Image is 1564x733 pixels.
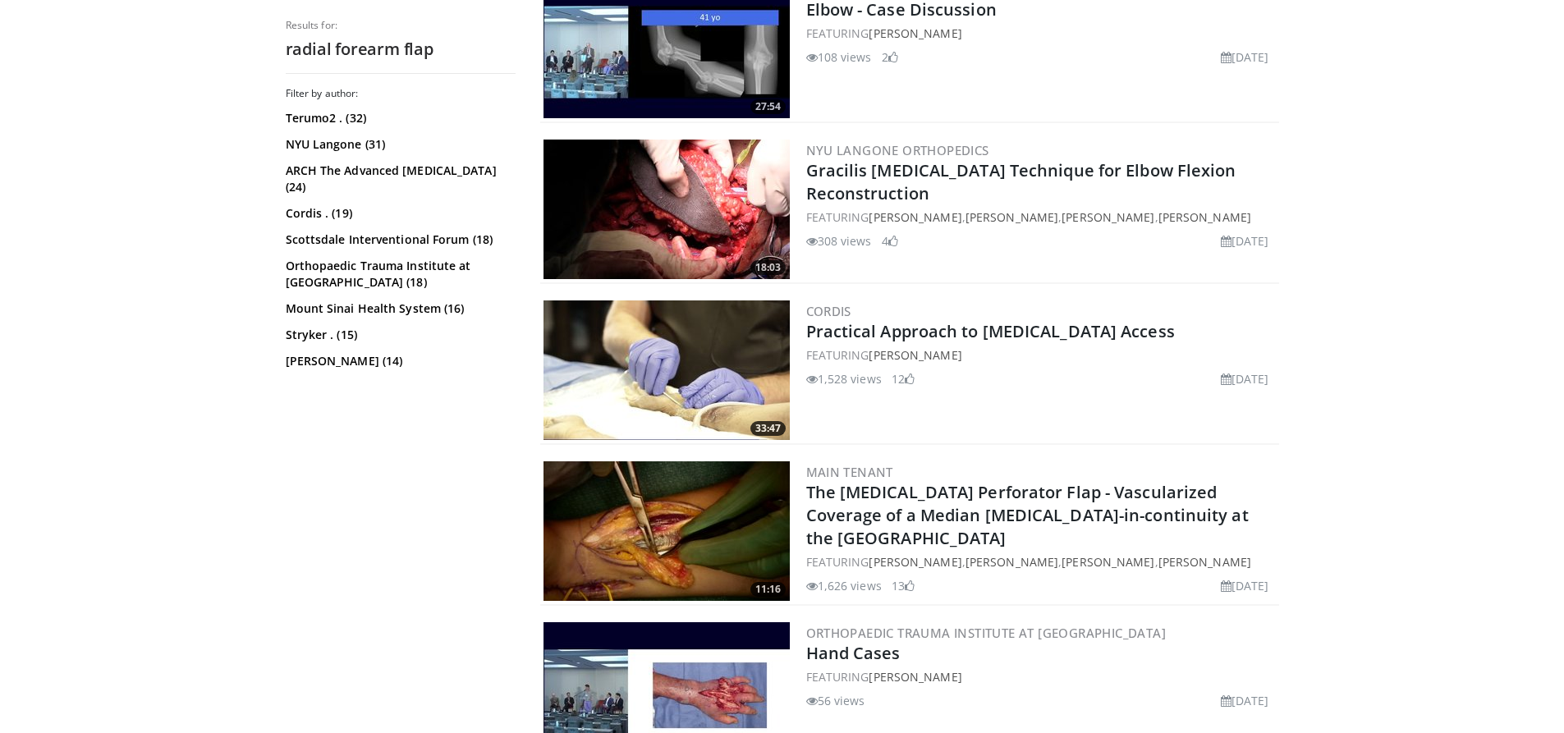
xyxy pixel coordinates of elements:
[750,421,786,436] span: 33:47
[1221,577,1269,594] li: [DATE]
[806,159,1236,204] a: Gracilis [MEDICAL_DATA] Technique for Elbow Flexion Reconstruction
[806,320,1175,342] a: Practical Approach to [MEDICAL_DATA] Access
[806,692,865,709] li: 56 views
[286,327,511,343] a: Stryker . (15)
[806,142,989,158] a: NYU Langone Orthopedics
[286,353,511,369] a: [PERSON_NAME] (14)
[806,464,893,480] a: Main Tenant
[1062,209,1154,225] a: [PERSON_NAME]
[806,346,1276,364] div: FEATURING
[869,669,961,685] a: [PERSON_NAME]
[286,300,511,317] a: Mount Sinai Health System (16)
[806,481,1249,549] a: The [MEDICAL_DATA] Perforator Flap - Vascularized Coverage of a Median [MEDICAL_DATA]-in-continui...
[1158,209,1251,225] a: [PERSON_NAME]
[544,140,790,279] a: 18:03
[882,232,898,250] li: 4
[750,260,786,275] span: 18:03
[1221,370,1269,387] li: [DATE]
[869,209,961,225] a: [PERSON_NAME]
[750,99,786,114] span: 27:54
[806,642,901,664] a: Hand Cases
[892,577,915,594] li: 13
[286,258,511,291] a: Orthopaedic Trauma Institute at [GEOGRAPHIC_DATA] (18)
[286,39,516,60] h2: radial forearm flap
[869,554,961,570] a: [PERSON_NAME]
[806,303,851,319] a: Cordis
[286,205,511,222] a: Cordis . (19)
[806,208,1276,226] div: FEATURING , , ,
[806,370,882,387] li: 1,528 views
[286,19,516,32] p: Results for:
[286,231,511,248] a: Scottsdale Interventional Forum (18)
[806,25,1276,42] div: FEATURING
[892,370,915,387] li: 12
[1158,554,1251,570] a: [PERSON_NAME]
[544,461,790,601] img: 52b93074-6e73-46d8-a9bb-01362663bb5d.300x170_q85_crop-smart_upscale.jpg
[544,461,790,601] a: 11:16
[286,87,516,100] h3: Filter by author:
[806,577,882,594] li: 1,626 views
[544,300,790,440] a: 33:47
[806,553,1276,570] div: FEATURING , , ,
[806,625,1167,641] a: Orthopaedic Trauma Institute at [GEOGRAPHIC_DATA]
[286,136,511,153] a: NYU Langone (31)
[965,554,1058,570] a: [PERSON_NAME]
[286,163,511,195] a: ARCH The Advanced [MEDICAL_DATA] (24)
[965,209,1058,225] a: [PERSON_NAME]
[882,48,898,66] li: 2
[1221,692,1269,709] li: [DATE]
[286,110,511,126] a: Terumo2 . (32)
[544,300,790,440] img: 476fbedb-eb09-4669-afb8-07bc036d83b4.300x170_q85_crop-smart_upscale.jpg
[1221,232,1269,250] li: [DATE]
[806,48,872,66] li: 108 views
[806,668,1276,685] div: FEATURING
[544,140,790,279] img: a36f5ade-adae-4dac-94c3-ec4ce4848aa3.jpg.300x170_q85_crop-smart_upscale.jpg
[869,347,961,363] a: [PERSON_NAME]
[1221,48,1269,66] li: [DATE]
[750,582,786,597] span: 11:16
[1062,554,1154,570] a: [PERSON_NAME]
[869,25,961,41] a: [PERSON_NAME]
[806,232,872,250] li: 308 views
